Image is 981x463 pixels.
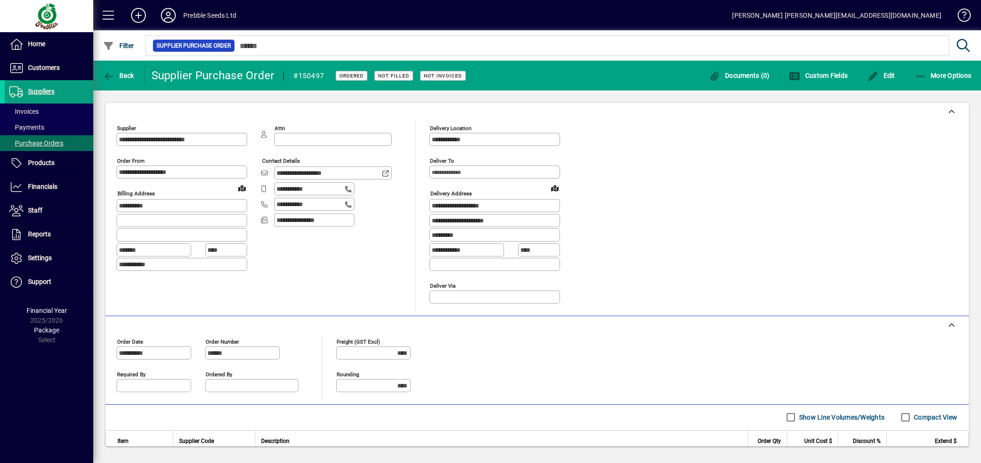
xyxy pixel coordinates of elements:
a: Products [5,152,93,175]
mat-label: Freight (GST excl) [337,338,380,345]
mat-label: Required by [117,371,145,377]
mat-label: Delivery Location [430,125,471,131]
mat-label: Order date [117,338,143,345]
div: [PERSON_NAME] [PERSON_NAME][EMAIL_ADDRESS][DOMAIN_NAME] [732,8,941,23]
span: Unit Cost $ [804,436,832,446]
span: Package [34,326,59,334]
div: Prebble Seeds Ltd [183,8,236,23]
a: Home [5,33,93,56]
span: Ordered [339,73,364,79]
button: Filter [101,37,137,54]
span: Staff [28,207,42,214]
a: Purchase Orders [5,135,93,151]
span: Filter [103,42,134,49]
a: Payments [5,119,93,135]
span: Not Invoiced [424,73,462,79]
button: Add [124,7,153,24]
span: Extend $ [935,436,957,446]
button: Back [101,67,137,84]
button: Profile [153,7,183,24]
span: Suppliers [28,88,55,95]
a: Customers [5,56,93,80]
span: Reports [28,230,51,238]
mat-label: Order number [206,338,239,345]
mat-label: Order from [117,158,145,164]
a: Staff [5,199,93,222]
span: More Options [915,72,972,79]
span: Item [117,436,129,446]
button: More Options [912,67,974,84]
div: #150497 [293,69,324,83]
mat-label: Ordered by [206,371,232,377]
span: Support [28,278,51,285]
span: Customers [28,64,60,71]
a: Knowledge Base [951,2,969,32]
span: Supplier Code [179,436,214,446]
a: Support [5,270,93,294]
span: Not Filled [378,73,409,79]
span: Settings [28,254,52,262]
a: Financials [5,175,93,199]
a: Settings [5,247,93,270]
span: Order Qty [758,436,781,446]
span: Custom Fields [789,72,848,79]
span: Description [261,436,290,446]
mat-label: Supplier [117,125,136,131]
a: View on map [235,180,249,195]
span: Documents (0) [709,72,770,79]
span: Products [28,159,55,166]
label: Compact View [912,413,957,422]
button: Documents (0) [707,67,772,84]
span: Financial Year [27,307,67,314]
span: Edit [867,72,895,79]
a: Reports [5,223,93,246]
mat-label: Deliver To [430,158,454,164]
button: Edit [865,67,898,84]
app-page-header-button: Back [93,67,145,84]
span: Financials [28,183,57,190]
a: Invoices [5,104,93,119]
span: Payments [9,124,44,131]
mat-label: Deliver via [430,282,456,289]
div: Supplier Purchase Order [152,68,275,83]
span: Purchase Orders [9,139,63,147]
span: Invoices [9,108,39,115]
span: Back [103,72,134,79]
span: Home [28,40,45,48]
label: Show Line Volumes/Weights [797,413,884,422]
a: View on map [547,180,562,195]
mat-label: Rounding [337,371,359,377]
button: Custom Fields [787,67,850,84]
span: Discount % [853,436,881,446]
span: Supplier Purchase Order [157,41,231,50]
mat-label: Attn [275,125,285,131]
